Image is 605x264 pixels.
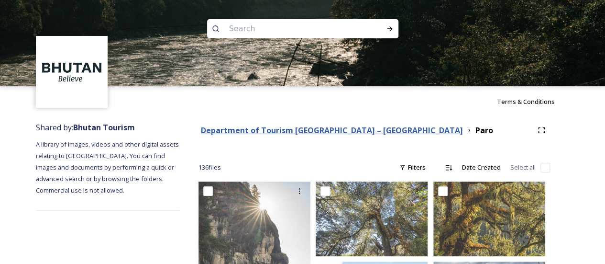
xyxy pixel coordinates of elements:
img: BT_Logo_BB_Lockup_CMYK_High%2520Res.jpg [37,37,107,107]
strong: Paro [475,125,493,136]
strong: Department of Tourism [GEOGRAPHIC_DATA] – [GEOGRAPHIC_DATA] [201,125,463,136]
div: Filters [395,158,430,177]
span: 136 file s [198,163,221,172]
a: Terms & Conditions [497,96,569,107]
span: Terms & Conditions [497,97,555,106]
input: Search [224,18,355,39]
div: Date Created [457,158,506,177]
span: Select all [510,163,536,172]
img: By Marcus Westberg _ Paro _ 2023_36.jpg [316,182,428,256]
span: A library of images, videos and other digital assets relating to [GEOGRAPHIC_DATA]. You can find ... [36,140,180,195]
img: By Marcus Westberg _ Paro _ 2023_26.jpg [433,182,545,256]
span: Shared by: [36,122,135,133]
strong: Bhutan Tourism [73,122,135,133]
